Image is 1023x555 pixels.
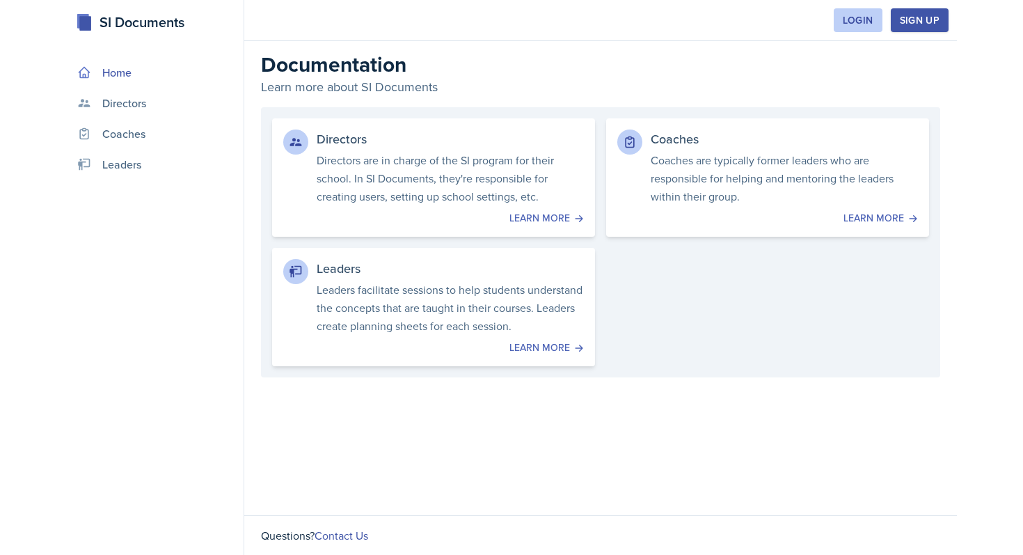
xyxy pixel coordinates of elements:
div: Login [843,15,873,26]
a: Directors [72,89,238,117]
div: Directors [317,130,584,148]
a: Home [72,58,238,86]
button: Login [834,8,882,32]
div: Questions? [244,515,957,555]
p: Leaders facilitate sessions to help students understand the concepts that are taught in their cou... [317,281,584,335]
a: Coaches Coaches are typically former leaders who are responsible for helping and mentoring the le... [606,118,929,237]
div: Learn more [283,211,584,226]
div: Coaches [651,130,918,148]
a: Directors Directors are in charge of the SI program for their school. In SI Documents, they're re... [272,118,595,237]
div: Learn more [617,211,918,226]
h2: Documentation [261,52,940,77]
div: Learn more [283,341,584,355]
div: Leaders [317,259,584,278]
a: Leaders [72,150,238,178]
a: Coaches [72,120,238,148]
button: Sign Up [891,8,949,32]
p: Learn more about SI Documents [261,77,940,96]
p: Coaches are typically former leaders who are responsible for helping and mentoring the leaders wi... [651,151,918,205]
p: Directors are in charge of the SI program for their school. In SI Documents, they're responsible ... [317,151,584,205]
div: Sign Up [900,15,939,26]
a: Contact Us [315,528,368,543]
a: Leaders Leaders facilitate sessions to help students understand the concepts that are taught in t... [272,248,595,366]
